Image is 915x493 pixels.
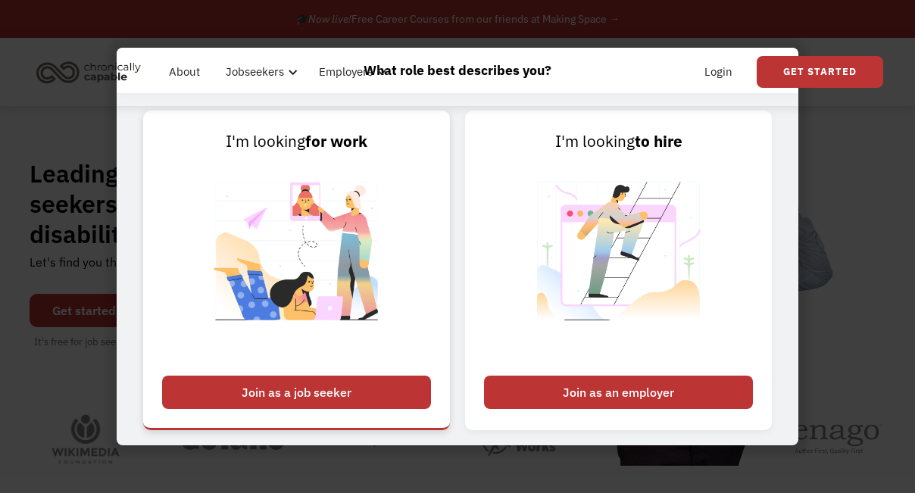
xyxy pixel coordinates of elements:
[310,48,391,96] div: Employers
[695,48,742,96] a: Login
[162,376,431,409] div: Join as a job seeker
[319,63,373,81] div: Employers
[32,55,145,89] img: Chronically Capable logo
[162,129,431,154] div: I'm looking
[226,63,284,81] div: Jobseekers
[465,111,772,430] a: I'm lookingto hireJoin as an employer
[217,48,302,96] div: Jobseekers
[484,376,753,409] div: Join as an employer
[635,131,682,151] strong: to hire
[32,55,152,89] a: home
[305,131,367,151] strong: for work
[143,111,450,430] a: I'm lookingfor workJoin as a job seeker
[202,154,391,368] img: Chronically Capable Personalized Job Matching
[484,129,753,154] div: I'm looking
[160,48,209,96] a: About
[757,56,883,88] a: Get Started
